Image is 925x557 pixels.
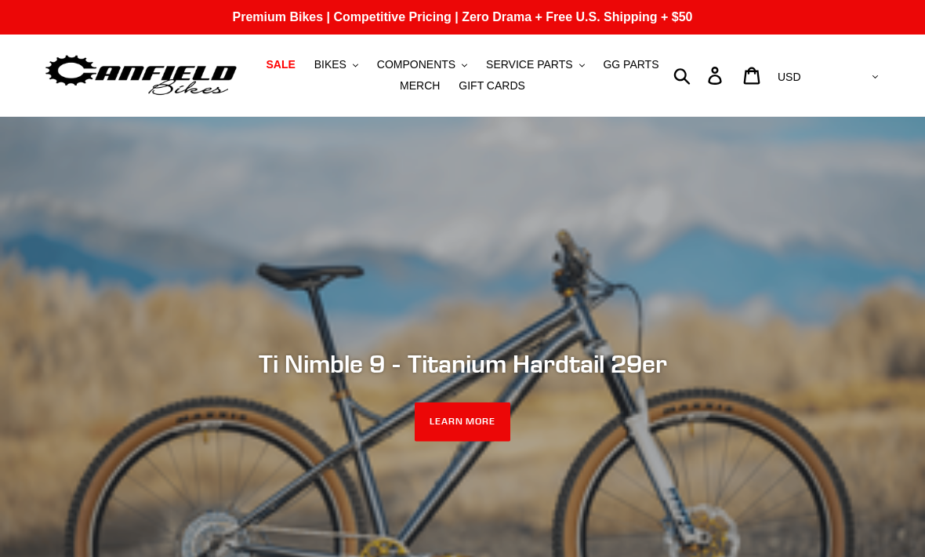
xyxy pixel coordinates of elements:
[400,79,440,93] span: MERCH
[266,58,295,71] span: SALE
[595,54,666,75] a: GG PARTS
[258,54,303,75] a: SALE
[314,58,346,71] span: BIKES
[415,402,511,442] a: LEARN MORE
[369,54,475,75] button: COMPONENTS
[43,51,239,100] img: Canfield Bikes
[459,79,525,93] span: GIFT CARDS
[603,58,658,71] span: GG PARTS
[486,58,572,71] span: SERVICE PARTS
[307,54,366,75] button: BIKES
[377,58,455,71] span: COMPONENTS
[478,54,592,75] button: SERVICE PARTS
[451,75,533,96] a: GIFT CARDS
[392,75,448,96] a: MERCH
[43,349,882,379] h2: Ti Nimble 9 - Titanium Hardtail 29er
